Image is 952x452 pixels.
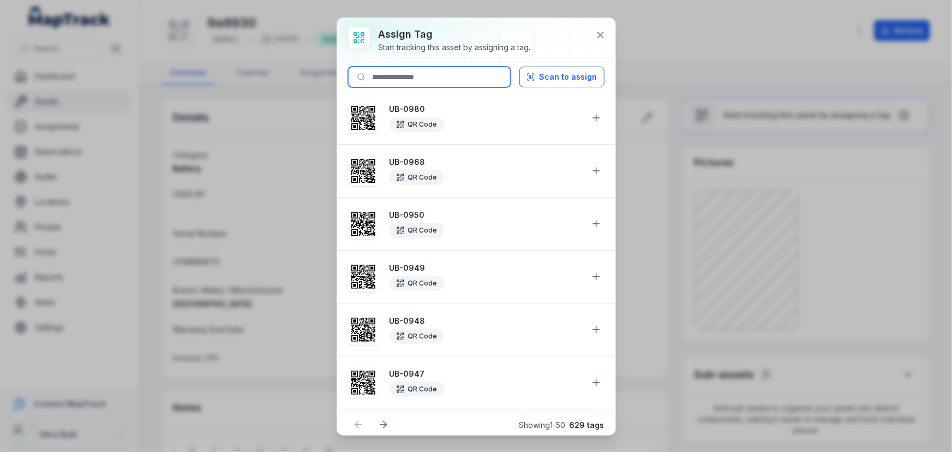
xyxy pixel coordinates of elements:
[379,27,531,42] h3: Assign tag
[390,329,444,344] div: QR Code
[390,223,444,238] div: QR Code
[570,420,604,430] strong: 629 tags
[390,117,444,132] div: QR Code
[390,210,582,221] strong: UB-0950
[390,157,582,168] strong: UB-0968
[390,104,582,115] strong: UB-0980
[390,368,582,379] strong: UB-0947
[519,420,604,430] span: Showing 1 - 50 ·
[390,382,444,397] div: QR Code
[519,67,604,87] button: Scan to assign
[390,276,444,291] div: QR Code
[390,263,582,273] strong: UB-0949
[379,42,531,53] div: Start tracking this asset by assigning a tag.
[390,316,582,326] strong: UB-0948
[390,170,444,185] div: QR Code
